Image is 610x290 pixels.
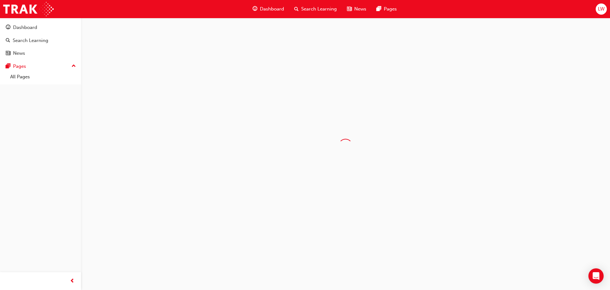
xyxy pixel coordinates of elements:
[294,5,299,13] span: search-icon
[8,72,78,82] a: All Pages
[71,62,76,70] span: up-icon
[384,5,397,13] span: Pages
[260,5,284,13] span: Dashboard
[3,20,78,60] button: DashboardSearch LearningNews
[6,64,10,69] span: pages-icon
[354,5,366,13] span: News
[342,3,371,16] a: news-iconNews
[6,51,10,56] span: news-icon
[3,60,78,72] button: Pages
[3,35,78,46] a: Search Learning
[247,3,289,16] a: guage-iconDashboard
[3,22,78,33] a: Dashboard
[253,5,257,13] span: guage-icon
[3,47,78,59] a: News
[588,268,604,284] div: Open Intercom Messenger
[70,277,75,285] span: prev-icon
[13,24,37,31] div: Dashboard
[301,5,337,13] span: Search Learning
[371,3,402,16] a: pages-iconPages
[6,25,10,31] span: guage-icon
[13,37,48,44] div: Search Learning
[13,63,26,70] div: Pages
[598,5,605,13] span: LW
[596,4,607,15] button: LW
[347,5,352,13] span: news-icon
[3,2,54,16] img: Trak
[289,3,342,16] a: search-iconSearch Learning
[6,38,10,44] span: search-icon
[376,5,381,13] span: pages-icon
[13,50,25,57] div: News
